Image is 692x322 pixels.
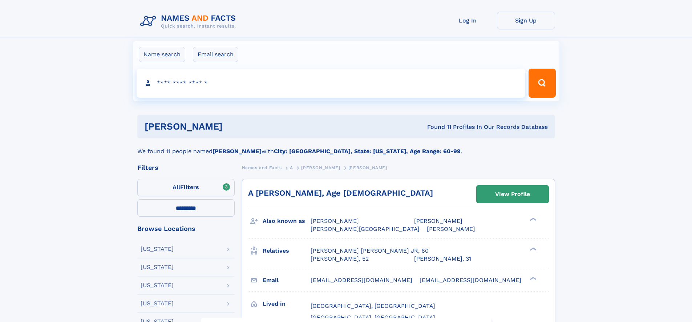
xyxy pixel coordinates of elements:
h3: Lived in [263,298,311,310]
label: Name search [139,47,185,62]
div: Filters [137,164,235,171]
img: Logo Names and Facts [137,12,242,31]
span: [PERSON_NAME] [311,217,359,224]
span: [PERSON_NAME] [414,217,462,224]
span: [PERSON_NAME] [348,165,387,170]
a: [PERSON_NAME], 31 [414,255,471,263]
span: [GEOGRAPHIC_DATA], [GEOGRAPHIC_DATA] [311,314,435,321]
h3: Email [263,274,311,286]
b: [PERSON_NAME] [213,148,262,155]
a: [PERSON_NAME] [301,163,340,172]
div: [US_STATE] [141,282,174,288]
div: ❯ [528,246,537,251]
b: City: [GEOGRAPHIC_DATA], State: [US_STATE], Age Range: 60-99 [274,148,461,155]
label: Email search [193,47,238,62]
a: Log In [439,12,497,29]
a: A [PERSON_NAME], Age [DEMOGRAPHIC_DATA] [248,188,433,197]
span: [EMAIL_ADDRESS][DOMAIN_NAME] [420,277,521,284]
span: A [290,165,293,170]
a: Names and Facts [242,163,282,172]
a: [PERSON_NAME] [PERSON_NAME] JR, 60 [311,247,429,255]
div: ❯ [528,217,537,222]
span: All [173,184,180,191]
span: [PERSON_NAME] [427,225,475,232]
div: [US_STATE] [141,246,174,252]
div: Browse Locations [137,225,235,232]
a: Sign Up [497,12,555,29]
a: View Profile [477,186,549,203]
h3: Relatives [263,245,311,257]
input: search input [137,69,526,98]
div: View Profile [495,186,530,203]
h1: [PERSON_NAME] [145,122,325,131]
h3: Also known as [263,215,311,227]
span: [PERSON_NAME][GEOGRAPHIC_DATA] [311,225,420,232]
div: We found 11 people named with . [137,138,555,156]
span: [PERSON_NAME] [301,165,340,170]
span: [GEOGRAPHIC_DATA], [GEOGRAPHIC_DATA] [311,302,435,309]
span: [EMAIL_ADDRESS][DOMAIN_NAME] [311,277,412,284]
label: Filters [137,179,235,196]
a: A [290,163,293,172]
div: Found 11 Profiles In Our Records Database [325,123,548,131]
div: ❯ [528,276,537,281]
div: [US_STATE] [141,301,174,306]
button: Search Button [529,69,555,98]
div: [US_STATE] [141,264,174,270]
a: [PERSON_NAME], 52 [311,255,369,263]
